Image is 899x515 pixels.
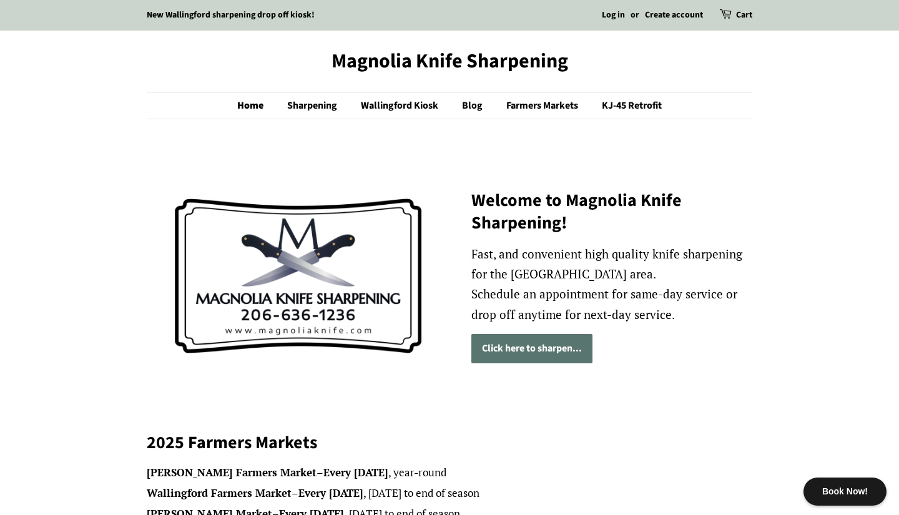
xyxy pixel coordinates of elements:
[278,93,350,119] a: Sharpening
[351,93,451,119] a: Wallingford Kiosk
[736,8,752,23] a: Cart
[147,464,752,482] li: – , year-round
[471,244,752,325] p: Fast, and convenient high quality knife sharpening for the [GEOGRAPHIC_DATA] area. Schedule an ap...
[602,9,625,21] a: Log in
[453,93,495,119] a: Blog
[147,49,752,73] a: Magnolia Knife Sharpening
[497,93,591,119] a: Farmers Markets
[592,93,662,119] a: KJ-45 Retrofit
[147,486,292,500] strong: Wallingford Farmers Market
[147,431,752,454] h2: 2025 Farmers Markets
[147,9,315,21] a: New Wallingford sharpening drop off kiosk!
[147,484,752,503] li: – , [DATE] to end of season
[471,334,592,363] a: Click here to sharpen...
[631,8,639,23] li: or
[323,465,388,479] strong: Every [DATE]
[645,9,703,21] a: Create account
[803,478,887,506] div: Book Now!
[471,189,752,235] h2: Welcome to Magnolia Knife Sharpening!
[147,465,317,479] strong: [PERSON_NAME] Farmers Market
[237,93,276,119] a: Home
[298,486,363,500] strong: Every [DATE]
